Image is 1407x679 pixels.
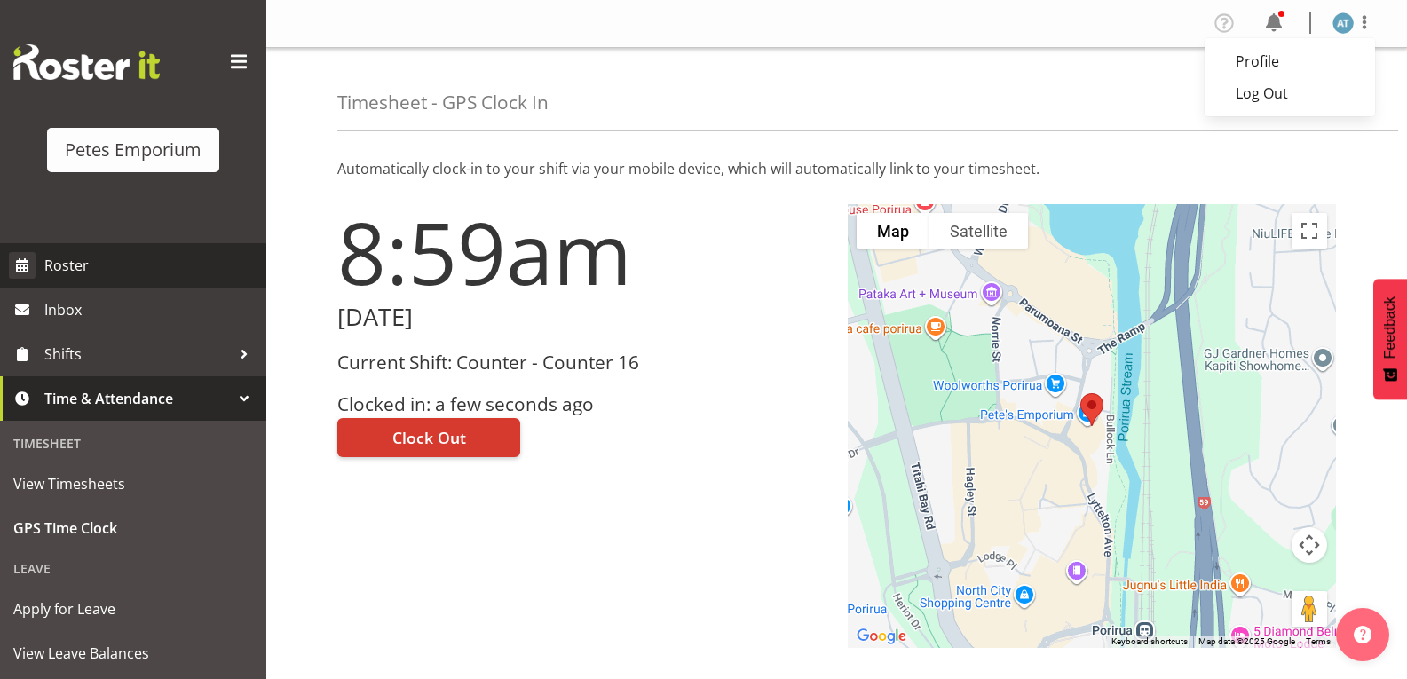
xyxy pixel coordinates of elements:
button: Feedback - Show survey [1373,279,1407,399]
img: Google [852,625,911,648]
button: Map camera controls [1292,527,1327,563]
h3: Current Shift: Counter - Counter 16 [337,352,826,373]
span: Clock Out [392,426,466,449]
button: Toggle fullscreen view [1292,213,1327,249]
a: Log Out [1205,77,1375,109]
div: Petes Emporium [65,137,202,163]
span: View Timesheets [13,470,253,497]
img: alex-micheal-taniwha5364.jpg [1332,12,1354,34]
span: Map data ©2025 Google [1198,636,1295,646]
div: Leave [4,550,262,587]
span: Shifts [44,341,231,367]
a: Apply for Leave [4,587,262,631]
a: Terms (opens in new tab) [1306,636,1331,646]
button: Clock Out [337,418,520,457]
div: Timesheet [4,425,262,462]
img: help-xxl-2.png [1354,626,1371,643]
a: View Leave Balances [4,631,262,675]
button: Drag Pegman onto the map to open Street View [1292,591,1327,627]
a: Profile [1205,45,1375,77]
span: Inbox [44,296,257,323]
span: Time & Attendance [44,385,231,412]
span: Roster [44,252,257,279]
button: Show satellite imagery [929,213,1028,249]
img: Rosterit website logo [13,44,160,80]
p: Automatically clock-in to your shift via your mobile device, which will automatically link to you... [337,158,1336,179]
a: View Timesheets [4,462,262,506]
h1: 8:59am [337,204,826,300]
h3: Clocked in: a few seconds ago [337,394,826,415]
h2: [DATE] [337,304,826,331]
a: GPS Time Clock [4,506,262,550]
span: Feedback [1382,296,1398,359]
span: GPS Time Clock [13,515,253,541]
h4: Timesheet - GPS Clock In [337,92,549,113]
button: Show street map [857,213,929,249]
span: Apply for Leave [13,596,253,622]
a: Open this area in Google Maps (opens a new window) [852,625,911,648]
span: View Leave Balances [13,640,253,667]
button: Keyboard shortcuts [1111,636,1188,648]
